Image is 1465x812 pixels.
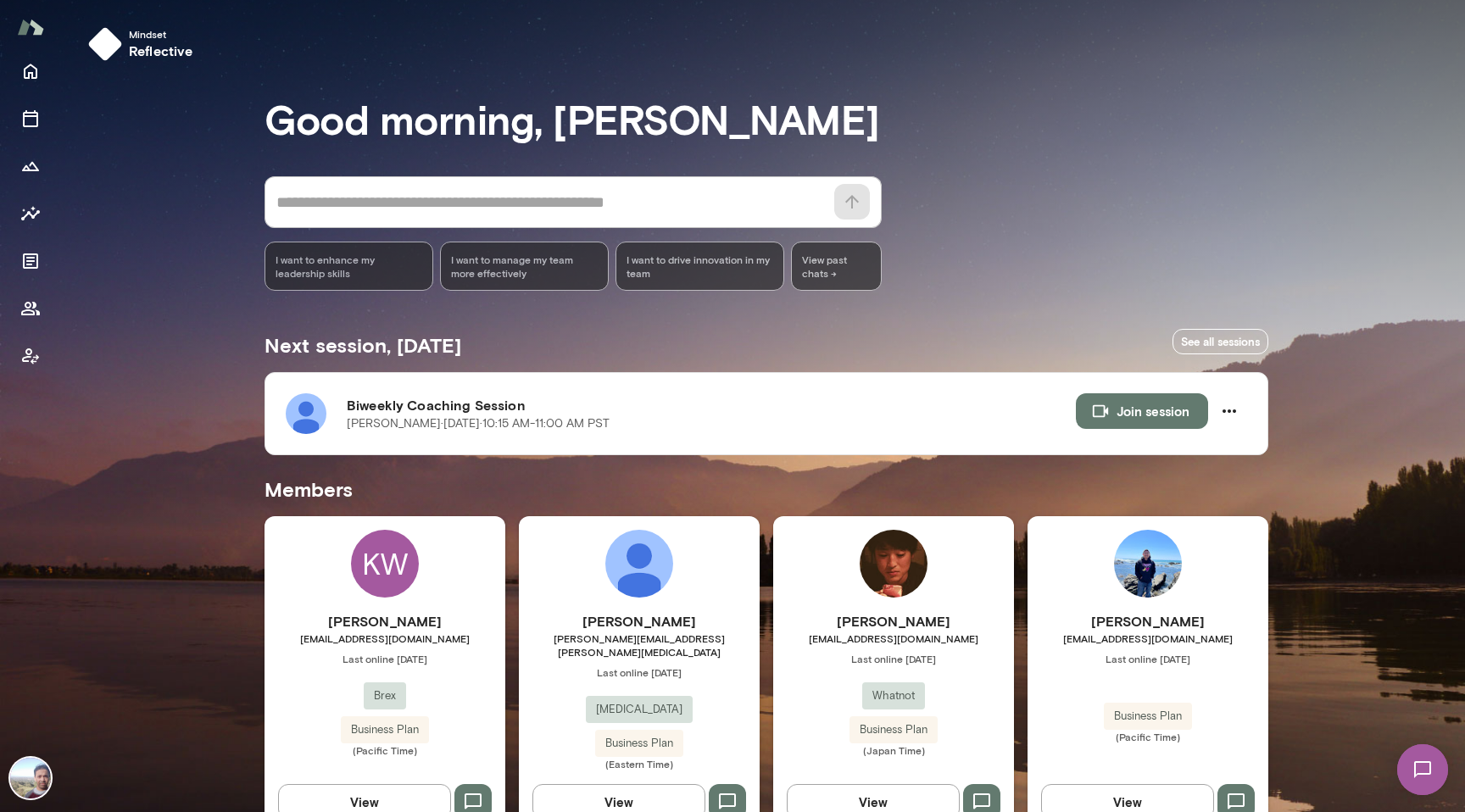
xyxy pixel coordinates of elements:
[347,395,1076,415] h6: Biweekly Coaching Session
[81,20,207,68] button: Mindsetreflective
[265,476,1268,503] h5: Members
[265,95,1268,142] h3: Good morning, [PERSON_NAME]
[451,253,598,280] span: I want to manage my team more effectively
[773,631,1014,645] span: [EMAIL_ADDRESS][DOMAIN_NAME]
[605,530,673,598] img: Daniel Epstein
[1028,631,1268,645] span: [EMAIL_ADDRESS][DOMAIN_NAME]
[14,54,47,88] button: Home
[1028,652,1268,665] span: Last online [DATE]
[265,743,505,757] span: (Pacific Time)
[14,244,47,278] button: Documents
[17,11,44,43] img: Mento
[351,530,419,598] div: KW
[1173,329,1268,355] a: See all sessions
[586,701,693,718] span: [MEDICAL_DATA]
[616,242,784,291] div: I want to drive innovation in my team
[519,757,760,770] span: (Eastern Time)
[14,292,47,325] button: Members
[276,253,422,280] span: I want to enhance my leadership skills
[791,242,882,291] span: View past chats ->
[595,735,683,752] span: Business Plan
[519,631,760,659] span: [PERSON_NAME][EMAIL_ADDRESS][PERSON_NAME][MEDICAL_DATA]
[1076,393,1208,429] button: Join session
[129,27,193,41] span: Mindset
[773,652,1014,665] span: Last online [DATE]
[10,758,51,798] img: Vipin Hegde
[519,611,760,631] h6: [PERSON_NAME]
[1104,708,1192,725] span: Business Plan
[773,743,1014,757] span: (Japan Time)
[265,652,505,665] span: Last online [DATE]
[265,631,505,645] span: [EMAIL_ADDRESS][DOMAIN_NAME]
[627,253,773,280] span: I want to drive innovation in my team
[14,149,47,183] button: Growth Plan
[341,721,429,738] span: Business Plan
[129,41,193,61] h6: reflective
[265,242,433,291] div: I want to enhance my leadership skills
[14,197,47,231] button: Insights
[88,27,122,61] img: mindset
[1028,611,1268,631] h6: [PERSON_NAME]
[364,687,406,704] span: Brex
[849,721,938,738] span: Business Plan
[14,102,47,136] button: Sessions
[347,415,610,432] p: [PERSON_NAME] · [DATE] · 10:15 AM-11:00 AM PST
[519,665,760,679] span: Last online [DATE]
[440,242,609,291] div: I want to manage my team more effectively
[265,611,505,631] h6: [PERSON_NAME]
[862,687,925,704] span: Whatnot
[860,530,927,598] img: Koichiro Narita
[14,339,47,373] button: Client app
[1028,730,1268,743] span: (Pacific Time)
[1114,530,1182,598] img: Zhe Tang
[773,611,1014,631] h6: [PERSON_NAME]
[265,331,461,359] h5: Next session, [DATE]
